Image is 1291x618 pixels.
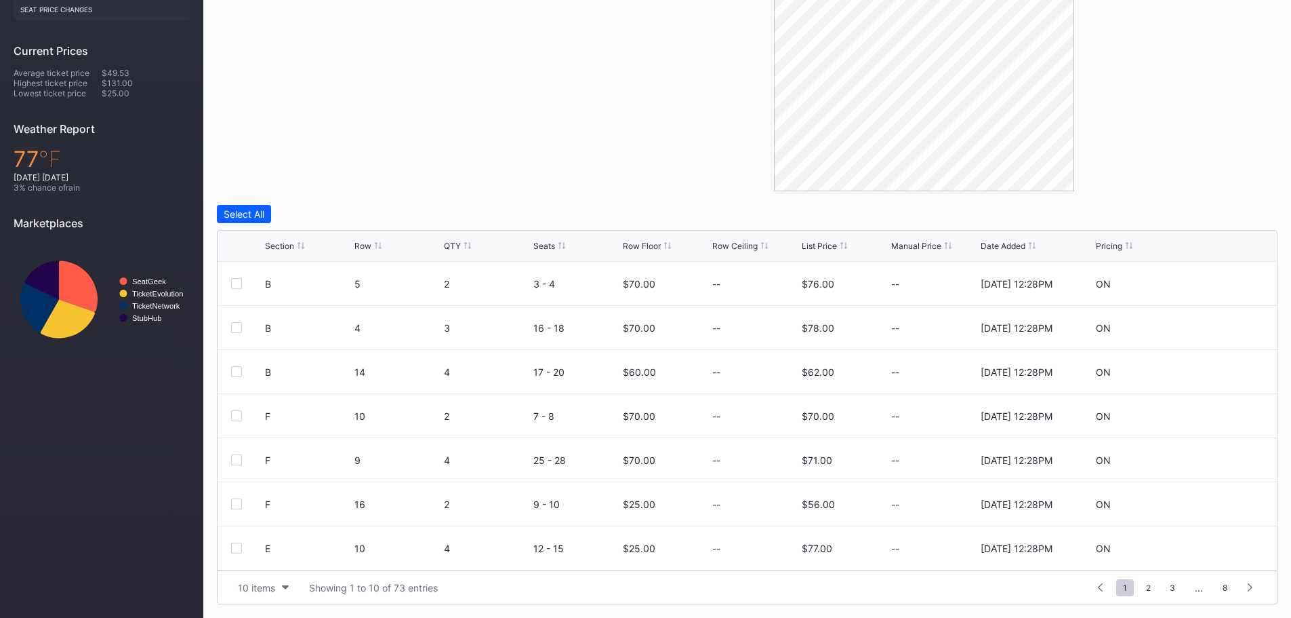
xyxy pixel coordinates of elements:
div: Highest ticket price [14,78,102,88]
div: 10 items [238,582,275,594]
div: $70.00 [623,455,655,466]
div: 2 [444,410,530,422]
text: StubHub [132,314,162,322]
span: 3 [1163,579,1182,596]
div: ON [1096,543,1111,554]
div: $56.00 [802,499,835,510]
div: ON [1096,366,1111,378]
div: [DATE] 12:28PM [981,278,1052,290]
div: 2 [444,278,530,290]
div: Section [265,241,294,251]
div: ON [1096,278,1111,290]
div: -- [891,455,977,466]
div: $25.00 [102,88,190,98]
div: F [265,410,351,422]
div: 4 [444,366,530,378]
div: 25 - 28 [533,455,619,466]
div: Marketplaces [14,216,190,230]
div: List Price [802,241,837,251]
div: Average ticket price [14,68,102,78]
div: 5 [354,278,440,290]
div: QTY [444,241,461,251]
div: [DATE] 12:28PM [981,455,1052,466]
div: ON [1096,455,1111,466]
div: 7 - 8 [533,410,619,422]
div: F [265,499,351,510]
div: [DATE] 12:28PM [981,366,1052,378]
div: $76.00 [802,278,834,290]
div: -- [891,366,977,378]
div: Pricing [1096,241,1122,251]
div: 17 - 20 [533,366,619,378]
div: -- [712,410,720,422]
text: TicketNetwork [132,302,180,310]
text: SeatGeek [132,277,166,286]
div: B [265,322,351,334]
div: [DATE] 12:28PM [981,543,1052,554]
div: -- [712,322,720,334]
div: -- [891,278,977,290]
div: $78.00 [802,322,834,334]
button: Select All [217,205,271,223]
div: 3 [444,322,530,334]
div: 16 [354,499,440,510]
div: $62.00 [802,366,834,378]
div: 10 [354,410,440,422]
div: 16 - 18 [533,322,619,334]
div: B [265,366,351,378]
div: Seats [533,241,555,251]
div: 2 [444,499,530,510]
div: Showing 1 to 10 of 73 entries [309,582,438,594]
div: 3 - 4 [533,278,619,290]
div: B [265,278,351,290]
div: $49.53 [102,68,190,78]
div: $25.00 [623,543,655,554]
div: F [265,455,351,466]
div: $131.00 [102,78,190,88]
svg: Chart title [14,240,190,359]
div: -- [891,410,977,422]
div: Manual Price [891,241,941,251]
div: -- [712,543,720,554]
div: Current Prices [14,44,190,58]
div: [DATE] [DATE] [14,172,190,182]
div: -- [891,322,977,334]
div: 12 - 15 [533,543,619,554]
div: 77 [14,146,190,172]
div: $71.00 [802,455,832,466]
div: 4 [444,543,530,554]
div: 4 [354,322,440,334]
div: Weather Report [14,122,190,136]
div: -- [712,366,720,378]
div: $60.00 [623,366,656,378]
div: 14 [354,366,440,378]
div: Row Ceiling [712,241,758,251]
div: 3 % chance of rain [14,182,190,193]
text: TicketEvolution [132,290,183,298]
div: [DATE] 12:28PM [981,410,1052,422]
span: 1 [1116,579,1134,596]
div: -- [712,455,720,466]
div: Row [354,241,371,251]
div: 4 [444,455,530,466]
div: Row Floor [623,241,661,251]
div: E [265,543,351,554]
div: Select All [224,208,264,220]
div: Date Added [981,241,1025,251]
div: [DATE] 12:28PM [981,322,1052,334]
div: 9 [354,455,440,466]
div: $77.00 [802,543,832,554]
div: -- [891,543,977,554]
div: $25.00 [623,499,655,510]
div: $70.00 [623,278,655,290]
span: 8 [1216,579,1234,596]
span: 2 [1139,579,1157,596]
div: -- [712,499,720,510]
button: 10 items [231,579,295,597]
div: -- [712,278,720,290]
div: $70.00 [623,410,655,422]
div: ON [1096,499,1111,510]
div: -- [891,499,977,510]
span: ℉ [39,146,61,172]
div: $70.00 [623,322,655,334]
